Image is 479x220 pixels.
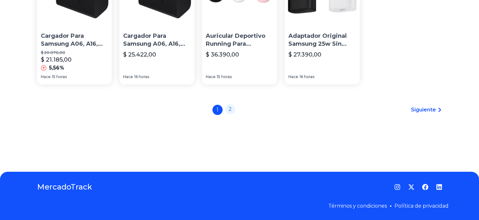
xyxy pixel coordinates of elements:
[217,74,232,79] span: 15 horas
[123,50,156,59] p: $ 25.422,00
[52,74,67,79] span: 15 horas
[394,184,400,190] a: Instagram
[206,32,273,48] p: Auricular Deportivo Running Para Samsung A06 A16 A36 A56
[328,203,387,209] a: Términos y condiciones
[422,184,428,190] a: Facebook
[123,32,191,48] p: Cargador Para Samsung A06, A16, A26, A36, A56 S24 Fe, Flip 6
[37,182,92,192] a: MercadoTrack
[299,74,314,79] span: 16 horas
[288,74,298,79] span: Hace
[411,106,442,114] a: Siguiente
[41,32,108,48] p: Cargador Para Samsung A06, A16, A26, A36, A56 S24 Fe, Flip 6
[123,74,133,79] span: Hace
[41,50,108,55] p: $ 20.070,00
[41,74,51,79] span: Hace
[49,64,64,72] p: 5,56%
[288,50,321,59] p: $ 27.390,00
[288,32,356,48] p: Adaptador Original Samsung 25w Sin Cable A16 A26 A36 A56
[134,74,149,79] span: 16 horas
[225,104,235,114] a: 2
[408,184,414,190] a: Twitter
[41,55,72,64] p: $ 21.185,00
[436,184,442,190] a: LinkedIn
[411,106,436,114] span: Siguiente
[206,50,239,59] p: $ 36.390,00
[394,203,449,209] a: Política de privacidad
[206,74,216,79] span: Hace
